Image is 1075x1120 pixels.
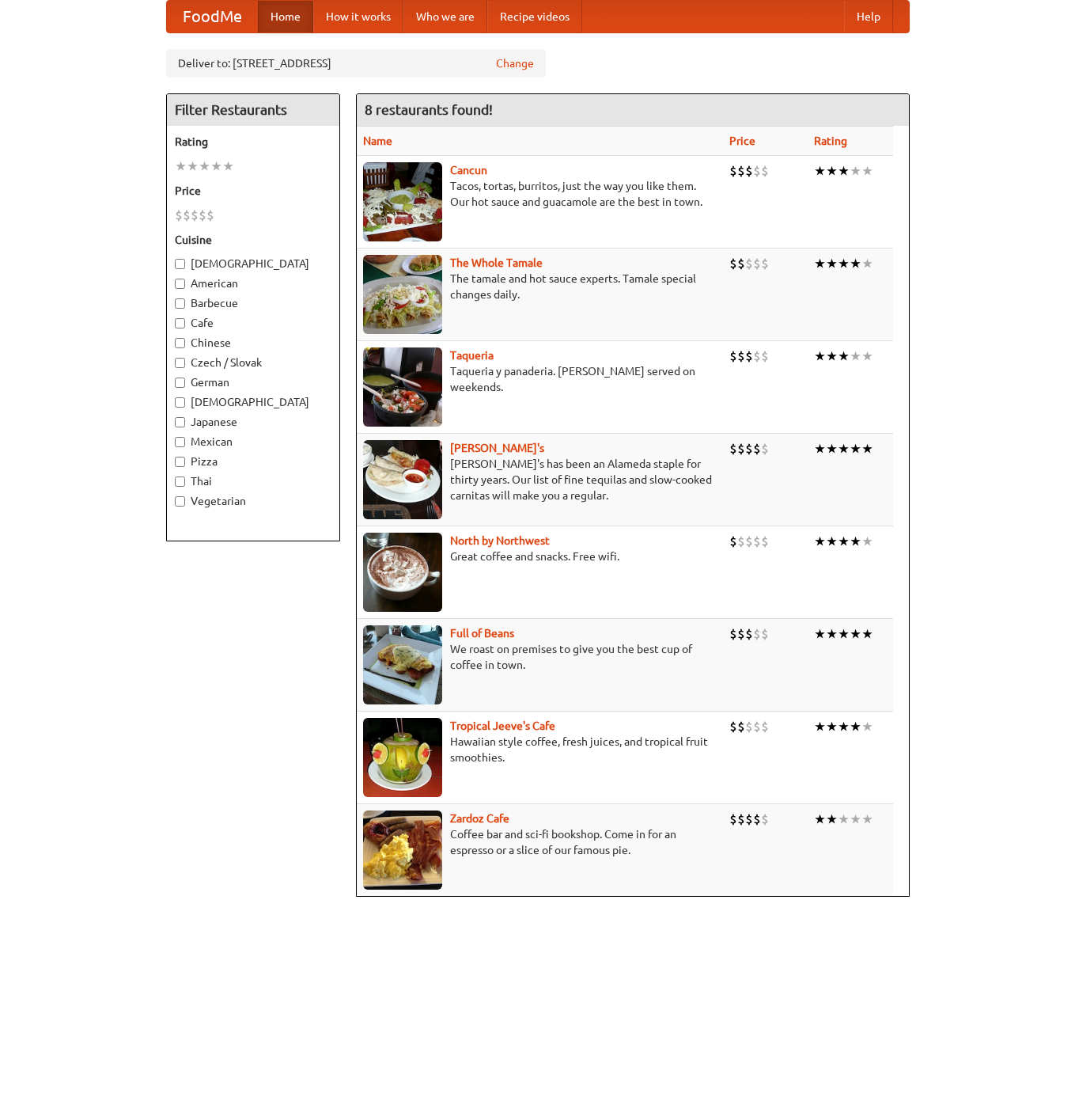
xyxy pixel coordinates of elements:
[175,437,185,447] input: Mexican
[729,718,737,735] li: $
[753,811,761,828] li: $
[737,162,745,180] li: $
[175,493,331,509] label: Vegetarian
[761,625,769,643] li: $
[166,49,546,78] div: Deliver to: [STREET_ADDRESS]
[761,347,769,365] li: $
[222,158,234,175] li: ★
[753,440,761,457] li: $
[450,627,514,640] a: Full of Beans
[450,256,543,269] a: The Whole Tamale
[365,102,493,117] ng-pluralize: 8 restaurants found!
[363,255,442,334] img: wholetamale.jpg
[850,625,861,643] li: ★
[753,718,761,735] li: $
[761,440,769,457] li: $
[838,440,850,457] li: ★
[450,442,544,454] b: [PERSON_NAME]'s
[450,719,555,732] a: Tropical Jeeve's Cafe
[450,164,487,177] a: Cancun
[850,255,861,272] li: ★
[850,440,861,457] li: ★
[826,162,838,180] li: ★
[175,232,331,248] h5: Cuisine
[850,347,861,365] li: ★
[814,440,826,457] li: ★
[737,625,745,643] li: $
[861,811,873,828] li: ★
[167,1,258,32] a: FoodMe
[737,440,745,457] li: $
[496,55,534,71] a: Change
[175,259,185,269] input: [DEMOGRAPHIC_DATA]
[363,440,442,519] img: pedros.jpg
[175,279,185,289] input: American
[745,162,753,180] li: $
[175,183,331,199] h5: Price
[826,718,838,735] li: ★
[861,255,873,272] li: ★
[487,1,582,32] a: Recipe videos
[753,347,761,365] li: $
[737,347,745,365] li: $
[363,162,442,241] img: cancun.jpg
[363,641,717,673] p: We roast on premises to give you the best cup of coffee in town.
[826,440,838,457] li: ★
[838,625,850,643] li: ★
[745,347,753,365] li: $
[838,718,850,735] li: ★
[363,718,442,797] img: jeeves.jpg
[175,298,185,309] input: Barbecue
[363,533,442,612] img: north.jpg
[363,271,717,302] p: The tamale and hot sauce experts. Tamale special changes daily.
[838,255,850,272] li: ★
[183,207,191,224] li: $
[363,456,717,503] p: [PERSON_NAME]'s has been an Alameda staple for thirty years. Our list of fine tequilas and slow-c...
[450,349,494,362] a: Taqueria
[861,533,873,550] li: ★
[838,533,850,550] li: ★
[745,255,753,272] li: $
[175,473,331,489] label: Thai
[814,811,826,828] li: ★
[363,734,717,765] p: Hawaiian style coffee, fresh juices, and tropical fruit smoothies.
[761,811,769,828] li: $
[175,355,331,370] label: Czech / Slovak
[363,811,442,890] img: zardoz.jpg
[175,256,331,271] label: [DEMOGRAPHIC_DATA]
[745,625,753,643] li: $
[175,295,331,311] label: Barbecue
[745,718,753,735] li: $
[175,134,331,150] h5: Rating
[850,718,861,735] li: ★
[761,255,769,272] li: $
[861,162,873,180] li: ★
[175,454,331,469] label: Pizza
[737,533,745,550] li: $
[210,158,222,175] li: ★
[175,207,183,224] li: $
[844,1,893,32] a: Help
[175,434,331,450] label: Mexican
[850,533,861,550] li: ★
[363,178,717,210] p: Tacos, tortas, burritos, just the way you like them. Our hot sauce and guacamole are the best in ...
[403,1,487,32] a: Who we are
[175,417,185,427] input: Japanese
[753,625,761,643] li: $
[450,534,550,547] b: North by Northwest
[363,135,392,147] a: Name
[814,135,847,147] a: Rating
[175,374,331,390] label: German
[363,363,717,395] p: Taqueria y panaderia. [PERSON_NAME] served on weekends.
[729,440,737,457] li: $
[861,440,873,457] li: ★
[175,378,185,388] input: German
[175,476,185,487] input: Thai
[175,397,185,408] input: [DEMOGRAPHIC_DATA]
[729,162,737,180] li: $
[814,625,826,643] li: ★
[729,811,737,828] li: $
